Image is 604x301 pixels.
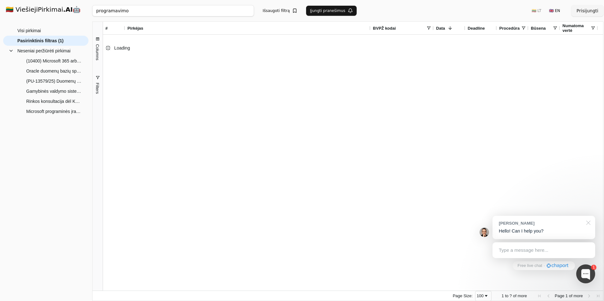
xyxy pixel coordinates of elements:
[26,97,82,106] span: Rinkos konsultacija dėl Kontrolės ir praėjimo posto Nr.3, adresu Pravieniškių g. 10, Pravieniškių...
[106,26,108,31] span: #
[26,86,82,96] span: Gamybinės valdymo sistemos SCADA diegimo, programinės įrangos palaikymo ir priežiūros paslaugų pi...
[537,293,542,298] div: First Page
[114,45,130,50] span: Loading
[436,26,445,31] span: Data
[373,26,396,31] span: BVPŽ kodai
[475,291,492,301] div: Page Size
[505,293,509,298] span: to
[128,26,143,31] span: Pirkėjas
[26,107,82,116] span: Microsoft programinės įrangos licencijų nuomos pirkimas
[17,36,63,45] span: Pasirinktinis filtras (1)
[555,293,564,298] span: Page
[480,227,489,237] img: Jonas
[95,83,100,94] span: Filters
[453,293,473,298] div: Page Size:
[513,293,516,298] span: of
[571,5,603,16] button: Prisijungti
[565,293,568,298] span: 1
[26,56,82,66] span: (10400) Microsoft 365 arba lygiaverčių licencijų nuoma
[95,44,100,60] span: Columns
[259,6,301,16] button: Išsaugoti filtrą
[63,6,73,13] strong: .AI
[92,5,254,16] input: Greita paieška...
[510,293,512,298] span: ?
[595,293,601,298] div: Last Page
[468,26,485,31] span: Deadline
[499,220,583,226] div: [PERSON_NAME]
[26,66,82,76] span: Oracle duomenų bazių sprendimo paslaugos
[513,261,575,270] a: Free live chat·
[26,76,82,86] span: (PU-13579/25) Duomenų centro nuoma (rinkos konsultacija)
[499,228,589,234] p: Hello! Can I help you?
[569,293,572,298] span: of
[573,293,583,298] span: more
[499,26,520,31] span: Procedūra
[591,265,596,270] div: 1
[306,6,357,16] button: Įjungti pranešimus
[17,26,41,35] span: Visi pirkimai
[502,293,504,298] span: 1
[546,293,551,298] div: Previous Page
[545,6,564,16] button: 🇬🇧 EN
[587,293,592,298] div: Next Page
[517,263,542,269] span: Free live chat
[477,293,484,298] div: 100
[563,23,590,33] span: Numatoma vertė
[17,46,70,56] span: Neseniai peržiūrėti pirkimai
[531,26,546,31] span: Būsena
[544,263,545,269] div: ·
[517,293,527,298] span: more
[492,242,595,258] div: Type a message here...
